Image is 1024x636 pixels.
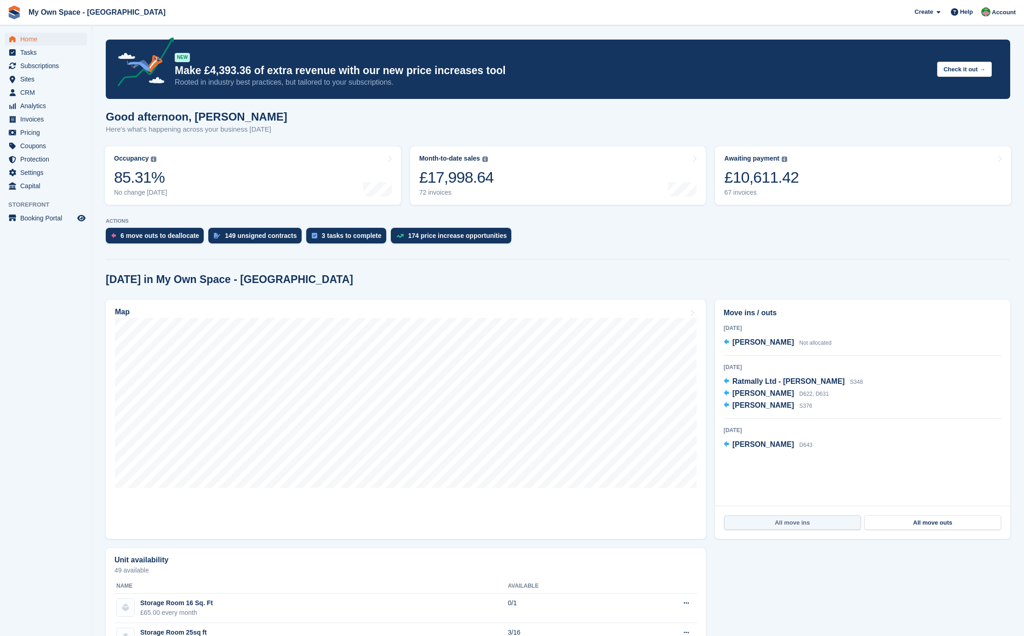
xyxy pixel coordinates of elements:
[106,228,208,248] a: 6 move outs to deallocate
[5,166,87,179] a: menu
[5,179,87,192] a: menu
[106,273,353,286] h2: [DATE] in My Own Space - [GEOGRAPHIC_DATA]
[25,5,169,20] a: My Own Space - [GEOGRAPHIC_DATA]
[106,300,706,539] a: Map
[799,403,812,409] span: S376
[175,77,930,87] p: Rooted in industry best practices, but tailored to your subscriptions.
[114,189,167,197] div: No change [DATE]
[732,401,794,409] span: [PERSON_NAME]
[5,73,87,86] a: menu
[175,64,930,77] p: Make £4,393.36 of extra revenue with our new price increases tool
[5,212,87,225] a: menu
[114,567,697,573] p: 49 available
[799,340,831,346] span: Not allocated
[214,233,220,238] img: contract_signature_icon-13c848040528278c33f63329250d36e43548de30e8caae1d1a13099fd9432cc5.svg
[140,598,213,608] div: Storage Room 16 Sq. Ft
[732,338,794,346] span: [PERSON_NAME]
[20,153,75,166] span: Protection
[724,363,1001,371] div: [DATE]
[8,200,92,209] span: Storefront
[20,99,75,112] span: Analytics
[724,515,861,530] a: All move ins
[76,213,87,224] a: Preview store
[5,99,87,112] a: menu
[20,59,75,72] span: Subscriptions
[114,168,167,187] div: 85.31%
[960,7,973,17] span: Help
[864,515,1001,530] a: All move outs
[5,59,87,72] a: menu
[20,166,75,179] span: Settings
[396,234,404,238] img: price_increase_opportunities-93ffe204e8149a01c8c9dc8f82e8f89637d9d84a8eef4429ea346261dce0b2c0.svg
[419,189,494,197] div: 72 invoices
[724,307,1001,318] h2: Move ins / outs
[5,153,87,166] a: menu
[408,232,507,239] div: 174 price increase opportunities
[20,212,75,225] span: Booking Portal
[799,391,829,397] span: D622, D631
[724,426,1001,434] div: [DATE]
[5,126,87,139] a: menu
[115,308,130,316] h2: Map
[732,377,845,385] span: Ratmally Ltd - [PERSON_NAME]
[419,168,494,187] div: £17,998.64
[20,86,75,99] span: CRM
[724,400,812,412] a: [PERSON_NAME] S376
[110,37,174,90] img: price-adjustments-announcement-icon-8257ccfd72463d97f412b2fc003d46551f7dbcb40ab6d574587a9cd5c0d94...
[724,168,799,187] div: £10,611.42
[117,599,134,616] img: blank-unit-type-icon-ffbac7b88ba66c5e286b0e438baccc4b9c83835d4c34f86887a83fc20ec27e7b.svg
[724,189,799,197] div: 67 invoices
[715,146,1011,205] a: Awaiting payment £10,611.42 67 invoices
[850,379,863,385] span: S348
[7,6,21,19] img: stora-icon-8386f47178a22dfd0bd8f6a31ec36ba5ce8667c1dd55bd0f319d3a0aa187defe.svg
[20,139,75,152] span: Coupons
[106,110,287,123] h1: Good afternoon, [PERSON_NAME]
[20,33,75,46] span: Home
[106,124,287,135] p: Here's what's happening across your business [DATE]
[114,579,508,594] th: Name
[5,86,87,99] a: menu
[724,439,812,451] a: [PERSON_NAME] D643
[175,53,190,62] div: NEW
[724,376,863,388] a: Ratmally Ltd - [PERSON_NAME] S348
[937,62,992,77] button: Check it out →
[105,146,401,205] a: Occupancy 85.31% No change [DATE]
[20,179,75,192] span: Capital
[306,228,391,248] a: 3 tasks to complete
[106,218,1010,224] p: ACTIONS
[391,228,516,248] a: 174 price increase opportunities
[5,113,87,126] a: menu
[732,440,794,448] span: [PERSON_NAME]
[20,126,75,139] span: Pricing
[208,228,306,248] a: 149 unsigned contracts
[799,442,812,448] span: D643
[114,556,168,564] h2: Unit availability
[915,7,933,17] span: Create
[20,46,75,59] span: Tasks
[312,233,317,238] img: task-75834270c22a3079a89374b754ae025e5fb1db73e45f91037f5363f120a921f8.svg
[508,594,624,623] td: 0/1
[120,232,199,239] div: 6 move outs to deallocate
[322,232,382,239] div: 3 tasks to complete
[225,232,297,239] div: 149 unsigned contracts
[981,7,990,17] img: Millie Webb
[482,156,488,162] img: icon-info-grey-7440780725fd019a000dd9b08b2336e03edf1995a4989e88bcd33f0948082b44.svg
[151,156,156,162] img: icon-info-grey-7440780725fd019a000dd9b08b2336e03edf1995a4989e88bcd33f0948082b44.svg
[140,608,213,618] div: £65.00 every month
[410,146,706,205] a: Month-to-date sales £17,998.64 72 invoices
[111,233,116,238] img: move_outs_to_deallocate_icon-f764333ba52eb49d3ac5e1228854f67142a1ed5810a6f6cc68b1a99e826820c5.svg
[508,579,624,594] th: Available
[20,73,75,86] span: Sites
[724,388,829,400] a: [PERSON_NAME] D622, D631
[419,155,480,162] div: Month-to-date sales
[732,389,794,397] span: [PERSON_NAME]
[20,113,75,126] span: Invoices
[724,337,832,349] a: [PERSON_NAME] Not allocated
[5,139,87,152] a: menu
[782,156,787,162] img: icon-info-grey-7440780725fd019a000dd9b08b2336e03edf1995a4989e88bcd33f0948082b44.svg
[992,8,1016,17] span: Account
[5,46,87,59] a: menu
[724,324,1001,332] div: [DATE]
[5,33,87,46] a: menu
[114,155,149,162] div: Occupancy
